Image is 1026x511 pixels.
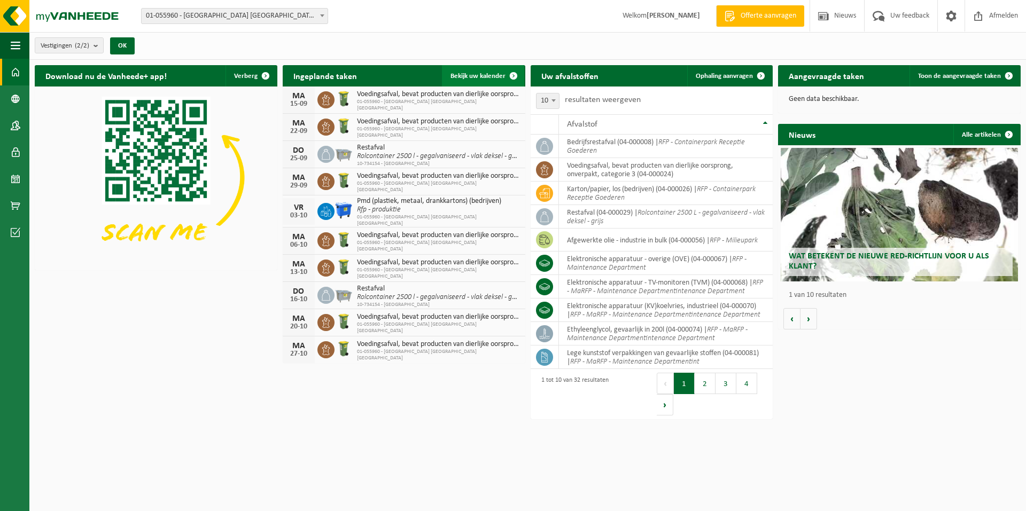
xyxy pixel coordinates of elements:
i: Rolcontainer 2500 L - gegalvaniseerd - vlak deksel - grijs [567,209,765,225]
td: voedingsafval, bevat producten van dierlijke oorsprong, onverpakt, categorie 3 (04-000024) [559,158,773,182]
td: lege kunststof verpakkingen van gevaarlijke stoffen (04-000081) | [559,345,773,369]
td: bedrijfsrestafval (04-000008) | [559,135,773,158]
div: 03-10 [288,212,309,219]
button: Verberg [226,65,276,87]
a: Alle artikelen [953,124,1020,145]
p: Geen data beschikbaar. [789,96,1010,103]
span: 01-055960 - [GEOGRAPHIC_DATA] [GEOGRAPHIC_DATA] [GEOGRAPHIC_DATA] [357,214,520,227]
a: Ophaling aanvragen [687,65,772,87]
label: resultaten weergeven [565,96,641,104]
td: elektronische apparatuur (KV)koelvries, industrieel (04-000070) | [559,298,773,322]
button: 4 [736,373,757,394]
span: 01-055960 - [GEOGRAPHIC_DATA] [GEOGRAPHIC_DATA] [GEOGRAPHIC_DATA] [357,321,520,334]
span: Bekijk uw kalender [450,73,506,80]
span: Voedingsafval, bevat producten van dierlijke oorsprong, onverpakt, categorie 3 [357,117,520,126]
img: WB-2500-GAL-GY-01 [335,144,353,162]
span: 10 [537,93,559,108]
button: Next [657,394,673,415]
a: Toon de aangevraagde taken [910,65,1020,87]
h2: Uw afvalstoffen [531,65,609,86]
button: Previous [657,373,674,394]
div: 25-09 [288,155,309,162]
span: Restafval [357,144,520,152]
i: RFP - MaRFP - Maintenance Departmentintenance Department [567,279,763,295]
button: 2 [695,373,716,394]
div: 15-09 [288,100,309,108]
a: Bekijk uw kalender [442,65,524,87]
span: Voedingsafval, bevat producten van dierlijke oorsprong, onverpakt, categorie 3 [357,172,520,180]
span: Toon de aangevraagde taken [918,73,1001,80]
img: WB-0140-HPE-GN-50 [335,171,353,190]
span: Voedingsafval, bevat producten van dierlijke oorsprong, onverpakt, categorie 3 [357,340,520,349]
img: Download de VHEPlus App [35,87,277,268]
i: RFP - MaRFP - Maintenance Departmentintenance Department [570,311,760,319]
span: Voedingsafval, bevat producten van dierlijke oorsprong, onverpakt, categorie 3 [357,231,520,240]
span: Offerte aanvragen [738,11,799,21]
span: Restafval [357,285,520,293]
img: WB-1100-HPE-BE-01 [335,201,353,219]
span: 01-055960 - [GEOGRAPHIC_DATA] [GEOGRAPHIC_DATA] [GEOGRAPHIC_DATA] [357,180,520,193]
div: 1 tot 10 van 32 resultaten [536,372,609,416]
span: Voedingsafval, bevat producten van dierlijke oorsprong, onverpakt, categorie 3 [357,258,520,267]
span: Voedingsafval, bevat producten van dierlijke oorsprong, onverpakt, categorie 3 [357,313,520,321]
div: MA [288,92,309,100]
div: 13-10 [288,269,309,276]
span: Vestigingen [41,38,89,54]
span: 01-055960 - [GEOGRAPHIC_DATA] [GEOGRAPHIC_DATA] [GEOGRAPHIC_DATA] [357,267,520,280]
i: RFP - Containerpark Receptie Goederen [567,185,756,202]
img: WB-0140-HPE-GN-50 [335,90,353,108]
button: OK [110,37,135,54]
td: elektronische apparatuur - TV-monitoren (TVM) (04-000068) | [559,275,773,298]
td: elektronische apparatuur - overige (OVE) (04-000067) | [559,251,773,275]
span: 01-055960 - ROCKWOOL BELGIUM NV - WIJNEGEM [141,8,328,24]
i: RFP - Containerpark Receptie Goederen [567,138,745,155]
h2: Download nu de Vanheede+ app! [35,65,177,86]
div: MA [288,174,309,182]
a: Wat betekent de nieuwe RED-richtlijn voor u als klant? [781,148,1019,281]
button: Vorige [783,308,800,329]
span: 10 [536,93,559,109]
i: Rfp - produktie [357,206,401,214]
span: 01-055960 - ROCKWOOL BELGIUM NV - WIJNEGEM [142,9,328,23]
i: RFP - MaRFP - Maintenance Departmentint [570,358,699,366]
td: ethyleenglycol, gevaarlijk in 200l (04-000074) | [559,322,773,345]
i: RFP - MaRFP - Maintenance Departmentintenance Department [567,326,748,342]
button: Vestigingen(2/2) [35,37,104,53]
h2: Ingeplande taken [283,65,368,86]
span: Voedingsafval, bevat producten van dierlijke oorsprong, onverpakt, categorie 3 [357,90,520,99]
button: 1 [674,373,695,394]
td: afgewerkte olie - industrie in bulk (04-000056) | [559,229,773,251]
span: Afvalstof [567,120,597,129]
button: 3 [716,373,736,394]
div: 27-10 [288,350,309,358]
div: MA [288,315,309,323]
button: Volgende [800,308,817,329]
span: 01-055960 - [GEOGRAPHIC_DATA] [GEOGRAPHIC_DATA] [GEOGRAPHIC_DATA] [357,240,520,253]
img: WB-0140-HPE-GN-50 [335,231,353,249]
count: (2/2) [75,42,89,49]
span: Pmd (plastiek, metaal, drankkartons) (bedrijven) [357,197,520,206]
i: RFP - Milieupark [710,237,758,245]
span: 01-055960 - [GEOGRAPHIC_DATA] [GEOGRAPHIC_DATA] [GEOGRAPHIC_DATA] [357,99,520,112]
img: WB-0140-HPE-GN-50 [335,312,353,331]
i: RFP - Maintenance Department [567,255,747,272]
div: 06-10 [288,241,309,249]
div: VR [288,203,309,212]
span: Verberg [234,73,258,80]
div: MA [288,342,309,350]
span: Wat betekent de nieuwe RED-richtlijn voor u als klant? [789,252,989,271]
div: MA [288,119,309,128]
div: MA [288,260,309,269]
div: 20-10 [288,323,309,331]
span: 10-734154 - [GEOGRAPHIC_DATA] [357,302,520,308]
img: WB-0140-HPE-GN-50 [335,117,353,135]
i: Rolcontainer 2500 l - gegalvaniseerd - vlak deksel - grijs [357,152,520,160]
div: 29-09 [288,182,309,190]
span: 01-055960 - [GEOGRAPHIC_DATA] [GEOGRAPHIC_DATA] [GEOGRAPHIC_DATA] [357,349,520,361]
div: MA [288,233,309,241]
div: DO [288,287,309,296]
img: WB-2500-GAL-GY-01 [335,285,353,303]
div: DO [288,146,309,155]
h2: Aangevraagde taken [778,65,875,86]
div: 22-09 [288,128,309,135]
